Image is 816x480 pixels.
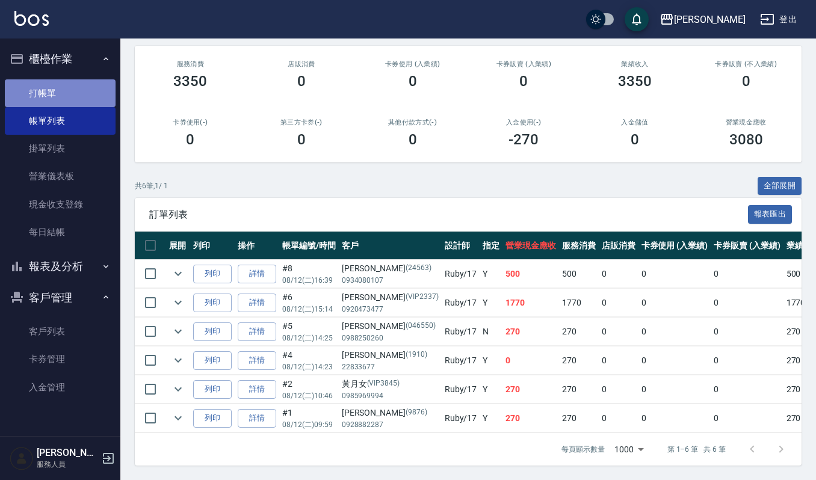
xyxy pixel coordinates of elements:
[235,232,279,260] th: 操作
[599,260,638,288] td: 0
[342,262,439,275] div: [PERSON_NAME]
[711,232,784,260] th: 卡券販賣 (入業績)
[149,60,232,68] h3: 服務消費
[342,275,439,286] p: 0934080107
[442,289,480,317] td: Ruby /17
[559,289,599,317] td: 1770
[342,349,439,362] div: [PERSON_NAME]
[282,390,336,401] p: 08/12 (二) 10:46
[342,320,439,333] div: [PERSON_NAME]
[342,304,439,315] p: 0920473477
[711,346,784,375] td: 0
[279,232,339,260] th: 帳單編號/時間
[14,11,49,26] img: Logo
[638,289,711,317] td: 0
[480,346,502,375] td: Y
[599,289,638,317] td: 0
[282,304,336,315] p: 08/12 (二) 15:14
[638,375,711,404] td: 0
[37,459,98,470] p: 服務人員
[238,351,276,370] a: 詳情
[483,60,565,68] h2: 卡券販賣 (入業績)
[711,375,784,404] td: 0
[409,73,417,90] h3: 0
[339,232,442,260] th: 客戶
[711,260,784,288] td: 0
[599,318,638,346] td: 0
[5,218,116,246] a: 每日結帳
[502,375,559,404] td: 270
[442,260,480,288] td: Ruby /17
[238,265,276,283] a: 詳情
[667,444,726,455] p: 第 1–6 筆 共 6 筆
[5,345,116,373] a: 卡券管理
[480,260,502,288] td: Y
[442,346,480,375] td: Ruby /17
[193,409,232,428] button: 列印
[135,180,168,191] p: 共 6 筆, 1 / 1
[279,318,339,346] td: #5
[169,409,187,427] button: expand row
[282,333,336,343] p: 08/12 (二) 14:25
[599,232,638,260] th: 店販消費
[594,118,676,126] h2: 入金儲值
[406,320,436,333] p: (046550)
[297,131,306,148] h3: 0
[149,118,232,126] h2: 卡券使用(-)
[282,362,336,372] p: 08/12 (二) 14:23
[342,407,439,419] div: [PERSON_NAME]
[5,374,116,401] a: 入金管理
[342,362,439,372] p: 22833677
[631,131,639,148] h3: 0
[711,289,784,317] td: 0
[559,404,599,432] td: 270
[367,378,400,390] p: (VIP3845)
[705,118,787,126] h2: 營業現金應收
[282,419,336,430] p: 08/12 (二) 09:59
[559,232,599,260] th: 服務消費
[442,232,480,260] th: 設計師
[599,375,638,404] td: 0
[5,43,116,75] button: 櫃檯作業
[748,205,793,224] button: 報表匯出
[502,318,559,346] td: 270
[638,232,711,260] th: 卡券使用 (入業績)
[742,73,750,90] h3: 0
[480,404,502,432] td: Y
[711,318,784,346] td: 0
[193,322,232,341] button: 列印
[406,262,431,275] p: (24563)
[169,380,187,398] button: expand row
[193,265,232,283] button: 列印
[442,375,480,404] td: Ruby /17
[748,208,793,220] a: 報表匯出
[169,294,187,312] button: expand row
[559,346,599,375] td: 270
[169,351,187,369] button: expand row
[5,251,116,282] button: 報表及分析
[279,289,339,317] td: #6
[169,265,187,283] button: expand row
[559,260,599,288] td: 500
[655,7,750,32] button: [PERSON_NAME]
[442,318,480,346] td: Ruby /17
[261,60,343,68] h2: 店販消費
[559,318,599,346] td: 270
[193,294,232,312] button: 列印
[755,8,802,31] button: 登出
[625,7,649,31] button: save
[186,131,194,148] h3: 0
[599,404,638,432] td: 0
[480,375,502,404] td: Y
[297,73,306,90] h3: 0
[406,407,427,419] p: (9876)
[342,378,439,390] div: 黃月女
[618,73,652,90] h3: 3350
[638,260,711,288] td: 0
[758,177,802,195] button: 全部展開
[519,73,528,90] h3: 0
[342,390,439,401] p: 0985969994
[261,118,343,126] h2: 第三方卡券(-)
[561,444,605,455] p: 每頁顯示數量
[238,380,276,399] a: 詳情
